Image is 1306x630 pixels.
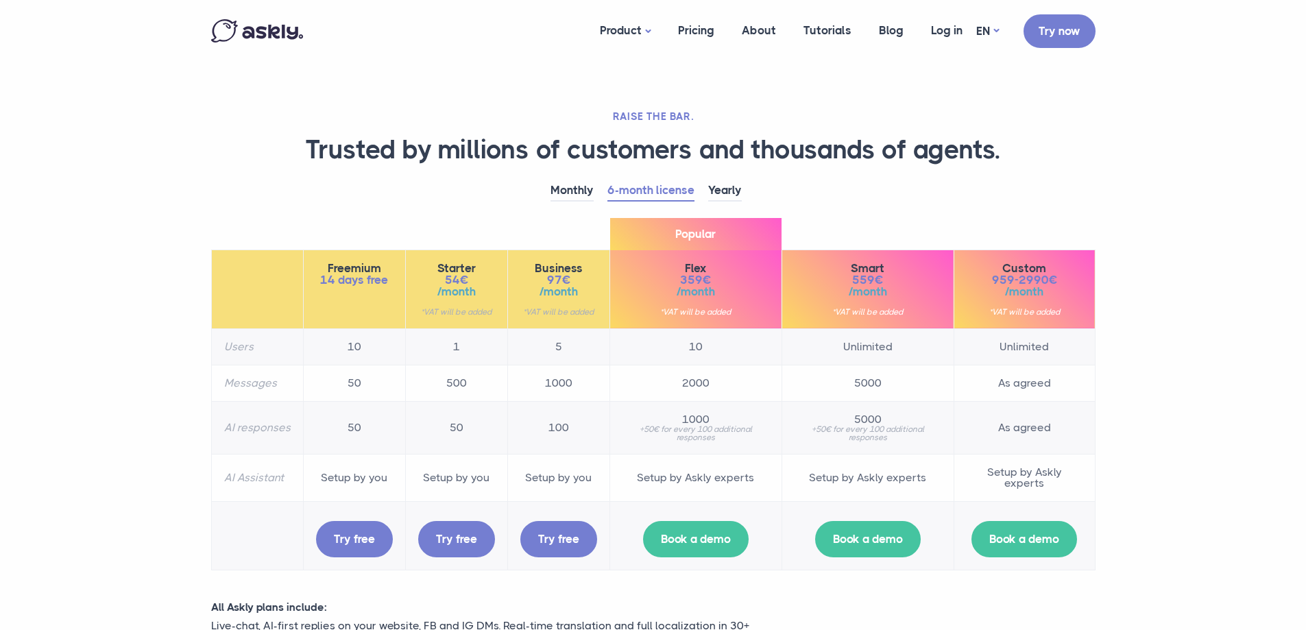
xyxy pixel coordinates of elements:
th: Users [211,328,303,365]
td: Unlimited [782,328,954,365]
td: Unlimited [954,328,1095,365]
td: Setup by Askly experts [609,454,782,501]
span: Starter [418,263,495,274]
span: /month [967,286,1083,298]
th: AI responses [211,401,303,454]
span: 559€ [795,274,941,286]
small: +50€ for every 100 additional responses [795,425,941,441]
span: 54€ [418,274,495,286]
td: Setup by Askly experts [954,454,1095,501]
td: 50 [303,365,405,401]
span: Flex [622,263,769,274]
h2: RAISE THE BAR. [211,110,1096,123]
span: Freemium [316,263,393,274]
td: 50 [303,401,405,454]
span: /month [622,286,769,298]
a: Blog [865,4,917,57]
a: About [728,4,790,57]
a: Product [586,4,664,58]
span: Custom [967,263,1083,274]
a: Book a demo [971,521,1077,557]
td: 50 [405,401,507,454]
span: Popular [610,218,782,250]
span: As agreed [967,422,1083,433]
a: 6-month license [607,180,694,202]
a: Try free [418,521,495,557]
strong: All Askly plans include: [211,601,327,614]
a: Book a demo [643,521,749,557]
a: EN [976,21,999,41]
td: 2000 [609,365,782,401]
span: 97€ [520,274,597,286]
small: +50€ for every 100 additional responses [622,425,769,441]
td: 100 [507,401,609,454]
td: 1000 [507,365,609,401]
small: *VAT will be added [795,308,941,316]
small: *VAT will be added [967,308,1083,316]
span: 959-2990€ [967,274,1083,286]
td: As agreed [954,365,1095,401]
td: 1 [405,328,507,365]
a: Monthly [551,180,594,202]
th: Messages [211,365,303,401]
span: /month [418,286,495,298]
span: 359€ [622,274,769,286]
span: 5000 [795,414,941,425]
td: 500 [405,365,507,401]
td: 5000 [782,365,954,401]
span: Business [520,263,597,274]
a: Try now [1024,14,1096,48]
a: Book a demo [815,521,921,557]
span: 1000 [622,414,769,425]
h1: Trusted by millions of customers and thousands of agents. [211,134,1096,167]
a: Yearly [708,180,742,202]
td: 10 [609,328,782,365]
a: Log in [917,4,976,57]
a: Try free [316,521,393,557]
small: *VAT will be added [622,308,769,316]
span: /month [520,286,597,298]
th: AI Assistant [211,454,303,501]
td: 10 [303,328,405,365]
td: 5 [507,328,609,365]
td: Setup by you [303,454,405,501]
span: 14 days free [316,274,393,286]
td: Setup by you [507,454,609,501]
a: Try free [520,521,597,557]
span: Smart [795,263,941,274]
a: Pricing [664,4,728,57]
small: *VAT will be added [418,308,495,316]
img: Askly [211,19,303,43]
td: Setup by Askly experts [782,454,954,501]
td: Setup by you [405,454,507,501]
span: /month [795,286,941,298]
small: *VAT will be added [520,308,597,316]
a: Tutorials [790,4,865,57]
